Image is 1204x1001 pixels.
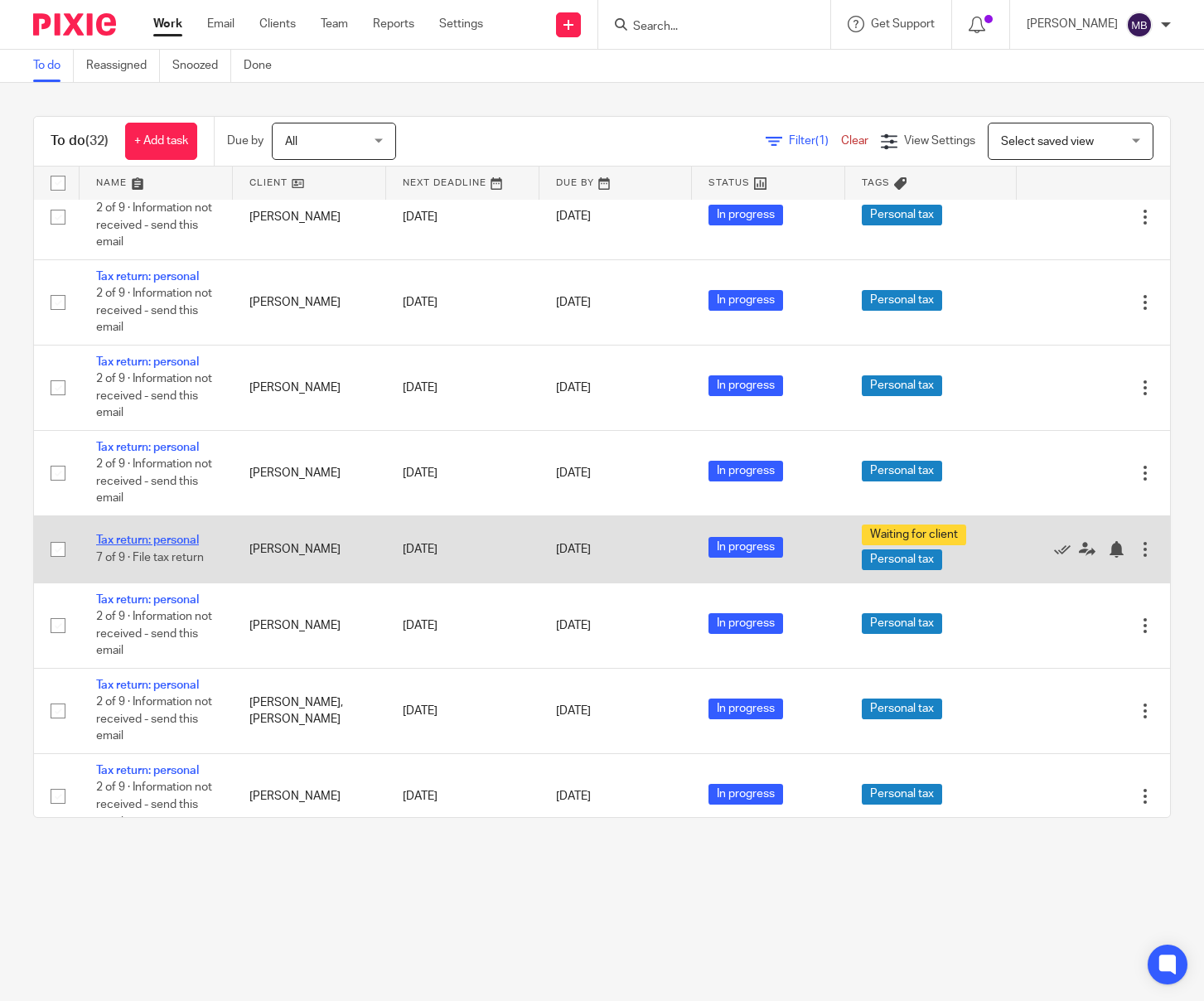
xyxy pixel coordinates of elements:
[125,123,197,160] a: + Add task
[285,136,297,147] span: All
[841,135,868,147] a: Clear
[556,705,591,717] span: [DATE]
[96,458,212,504] span: 2 of 9 · Information not received - send this email
[96,552,204,563] span: 7 of 9 · File tax return
[96,782,212,828] span: 2 of 9 · Information not received - send this email
[862,549,942,570] span: Personal tax
[233,174,386,259] td: [PERSON_NAME]
[1001,136,1094,147] span: Select saved view
[86,50,160,82] a: Reassigned
[373,16,414,32] a: Reports
[862,461,942,481] span: Personal tax
[904,135,975,147] span: View Settings
[386,259,539,345] td: [DATE]
[556,211,591,223] span: [DATE]
[556,467,591,479] span: [DATE]
[321,16,348,32] a: Team
[233,345,386,430] td: [PERSON_NAME]
[96,612,212,657] span: 2 of 9 · Information not received - send this email
[708,461,783,481] span: In progress
[96,697,212,742] span: 2 of 9 · Information not received - send this email
[386,345,539,430] td: [DATE]
[556,620,591,631] span: [DATE]
[207,16,235,32] a: Email
[556,382,591,394] span: [DATE]
[862,205,942,225] span: Personal tax
[386,515,539,583] td: [DATE]
[386,430,539,515] td: [DATE]
[556,544,591,555] span: [DATE]
[708,375,783,396] span: In progress
[708,290,783,311] span: In progress
[227,133,264,149] p: Due by
[233,430,386,515] td: [PERSON_NAME]
[708,537,783,558] span: In progress
[708,784,783,805] span: In progress
[439,16,483,32] a: Settings
[233,754,386,839] td: [PERSON_NAME]
[789,135,841,147] span: Filter
[96,534,199,546] a: Tax return: personal
[259,16,296,32] a: Clients
[153,16,182,32] a: Work
[172,50,231,82] a: Snoozed
[96,594,199,606] a: Tax return: personal
[244,50,284,82] a: Done
[556,297,591,308] span: [DATE]
[85,134,109,147] span: (32)
[233,259,386,345] td: [PERSON_NAME]
[1027,16,1118,32] p: [PERSON_NAME]
[1054,541,1079,558] a: Mark as done
[96,765,199,776] a: Tax return: personal
[96,356,199,368] a: Tax return: personal
[862,290,942,311] span: Personal tax
[33,13,116,36] img: Pixie
[815,135,829,147] span: (1)
[233,583,386,668] td: [PERSON_NAME]
[862,178,890,187] span: Tags
[96,679,199,691] a: Tax return: personal
[708,699,783,719] span: In progress
[33,50,74,82] a: To do
[96,202,212,248] span: 2 of 9 · Information not received - send this email
[708,613,783,634] span: In progress
[708,205,783,225] span: In progress
[862,525,966,545] span: Waiting for client
[1126,12,1153,38] img: svg%3E
[631,20,781,35] input: Search
[96,288,212,333] span: 2 of 9 · Information not received - send this email
[51,133,109,150] h1: To do
[871,18,935,30] span: Get Support
[862,375,942,396] span: Personal tax
[386,174,539,259] td: [DATE]
[862,613,942,634] span: Personal tax
[233,515,386,583] td: [PERSON_NAME]
[96,373,212,418] span: 2 of 9 · Information not received - send this email
[386,668,539,753] td: [DATE]
[233,668,386,753] td: [PERSON_NAME], [PERSON_NAME]
[386,583,539,668] td: [DATE]
[862,784,942,805] span: Personal tax
[96,442,199,453] a: Tax return: personal
[556,791,591,802] span: [DATE]
[96,271,199,283] a: Tax return: personal
[386,754,539,839] td: [DATE]
[862,699,942,719] span: Personal tax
